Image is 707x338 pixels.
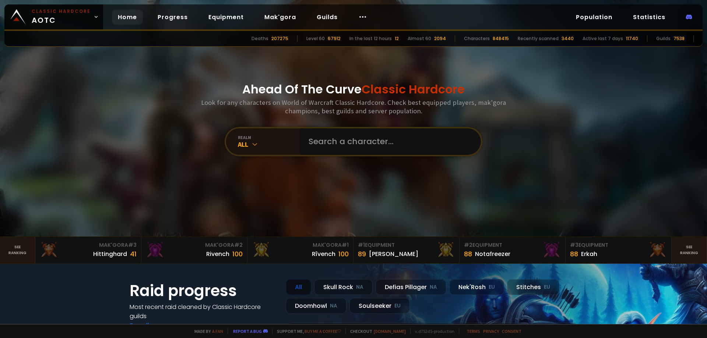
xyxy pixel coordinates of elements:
[32,8,91,26] span: AOTC
[626,35,638,42] div: 11740
[4,4,103,29] a: Classic HardcoreAOTC
[362,81,465,97] span: Classic Hardcore
[306,35,325,42] div: Level 60
[311,10,344,25] a: Guilds
[286,279,311,295] div: All
[152,10,194,25] a: Progress
[460,237,566,263] a: #2Equipment88Notafreezer
[198,98,509,115] h3: Look for any characters on World of Warcraft Classic Hardcore. Check best equipped players, mak'g...
[130,321,177,330] a: See all progress
[430,284,437,291] small: NA
[314,279,373,295] div: Skull Rock
[238,135,300,140] div: realm
[232,249,243,259] div: 100
[570,241,667,249] div: Equipment
[656,35,671,42] div: Guilds
[328,35,341,42] div: 67912
[544,284,550,291] small: EU
[464,249,472,259] div: 88
[376,279,446,295] div: Defias Pillager
[271,35,288,42] div: 207275
[489,284,495,291] small: EU
[35,237,141,263] a: Mak'Gora#3Hittinghard41
[130,302,277,321] h4: Most recent raid cleaned by Classic Hardcore guilds
[395,35,399,42] div: 12
[252,35,268,42] div: Deaths
[128,241,137,249] span: # 3
[562,35,574,42] div: 3440
[449,279,504,295] div: Nek'Rosh
[570,241,578,249] span: # 3
[190,328,223,334] span: Made by
[272,328,341,334] span: Support me,
[212,328,223,334] a: a fan
[312,249,335,259] div: Rîvench
[394,302,401,310] small: EU
[566,237,672,263] a: #3Equipment88Erkah
[464,241,472,249] span: # 2
[408,35,431,42] div: Almost 60
[475,249,510,259] div: Notafreezer
[32,8,91,15] small: Classic Hardcore
[672,237,707,263] a: Seeranking
[112,10,143,25] a: Home
[570,249,578,259] div: 88
[583,35,623,42] div: Active last 7 days
[304,128,472,155] input: Search a character...
[570,10,618,25] a: Population
[483,328,499,334] a: Privacy
[358,249,366,259] div: 89
[305,328,341,334] a: Buy me a coffee
[238,140,300,149] div: All
[242,81,465,98] h1: Ahead Of The Curve
[93,249,127,259] div: Hittinghard
[258,10,302,25] a: Mak'gora
[252,241,349,249] div: Mak'Gora
[358,241,365,249] span: # 1
[374,328,406,334] a: [DOMAIN_NAME]
[673,35,685,42] div: 7538
[349,298,410,314] div: Soulseeker
[356,284,363,291] small: NA
[234,241,243,249] span: # 2
[233,328,262,334] a: Report a bug
[349,35,392,42] div: In the last 12 hours
[507,279,559,295] div: Stitches
[130,279,277,302] h1: Raid progress
[330,302,337,310] small: NA
[464,35,490,42] div: Characters
[627,10,671,25] a: Statistics
[247,237,353,263] a: Mak'Gora#1Rîvench100
[141,237,247,263] a: Mak'Gora#2Rivench100
[369,249,418,259] div: [PERSON_NAME]
[358,241,455,249] div: Equipment
[502,328,521,334] a: Consent
[467,328,480,334] a: Terms
[345,328,406,334] span: Checkout
[206,249,229,259] div: Rivench
[40,241,137,249] div: Mak'Gora
[130,249,137,259] div: 41
[338,249,349,259] div: 100
[203,10,250,25] a: Equipment
[493,35,509,42] div: 848415
[342,241,349,249] span: # 1
[581,249,597,259] div: Erkah
[286,298,347,314] div: Doomhowl
[434,35,446,42] div: 2094
[146,241,243,249] div: Mak'Gora
[410,328,454,334] span: v. d752d5 - production
[353,237,460,263] a: #1Equipment89[PERSON_NAME]
[464,241,561,249] div: Equipment
[518,35,559,42] div: Recently scanned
